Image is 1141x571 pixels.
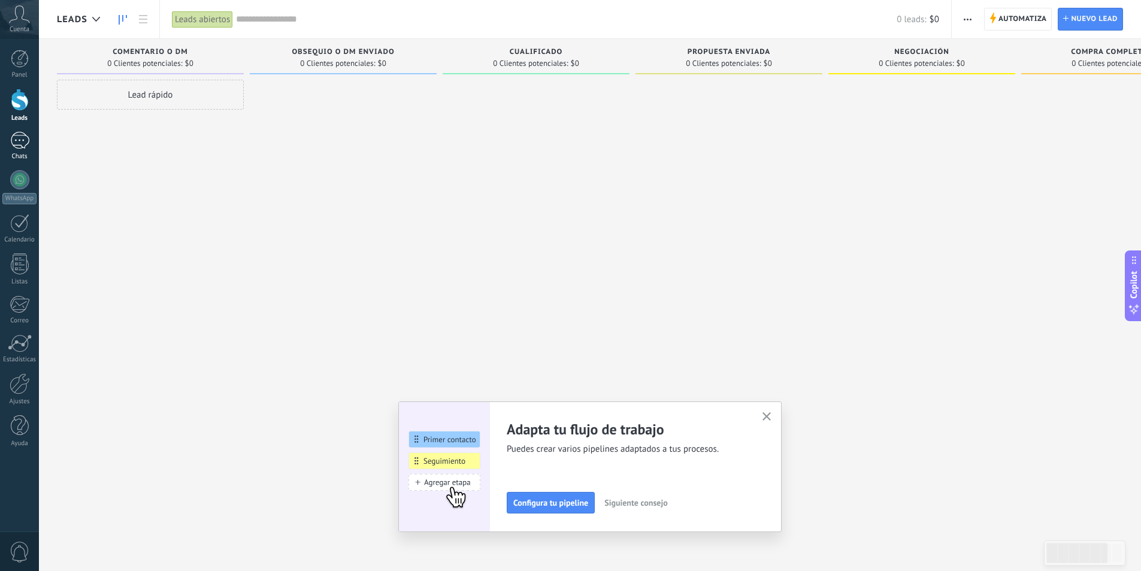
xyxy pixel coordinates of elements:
div: Ajustes [2,398,37,406]
span: 0 Clientes potenciales: [107,60,182,67]
span: 0 Clientes potenciales: [493,60,568,67]
span: Copilot [1128,271,1140,298]
div: Leads abiertos [172,11,233,28]
span: 0 leads: [897,14,926,25]
a: Leads [113,8,133,31]
div: Cualificado [449,48,624,58]
div: Listas [2,278,37,286]
div: Propuesta enviada [641,48,816,58]
a: Lista [133,8,153,31]
div: Calendario [2,236,37,244]
div: Comentario o DM [63,48,238,58]
div: Panel [2,71,37,79]
span: Cualificado [510,48,563,56]
div: Lead rápido [57,80,244,110]
span: $0 [378,60,386,67]
button: Más [959,8,976,31]
span: $0 [571,60,579,67]
div: Obsequio o DM enviado [256,48,431,58]
span: Nuevo lead [1071,8,1118,30]
div: Ayuda [2,440,37,448]
a: Nuevo lead [1058,8,1123,31]
a: Automatiza [984,8,1052,31]
span: Puedes crear varios pipelines adaptados a tus procesos. [507,443,747,455]
h2: Adapta tu flujo de trabajo [507,420,747,439]
span: Cuenta [10,26,29,34]
div: Chats [2,153,37,161]
button: Configura tu pipeline [507,492,595,513]
div: Estadísticas [2,356,37,364]
div: Correo [2,317,37,325]
span: $0 [185,60,193,67]
span: $0 [930,14,939,25]
span: 0 Clientes potenciales: [686,60,761,67]
span: $0 [957,60,965,67]
button: Siguiente consejo [599,494,673,512]
div: WhatsApp [2,193,37,204]
span: Negociación [894,48,949,56]
span: Automatiza [998,8,1047,30]
span: Leads [57,14,87,25]
span: 0 Clientes potenciales: [300,60,375,67]
div: Negociación [834,48,1009,58]
span: Obsequio o DM enviado [292,48,394,56]
span: 0 Clientes potenciales: [879,60,954,67]
div: Leads [2,114,37,122]
span: Comentario o DM [113,48,187,56]
span: Propuesta enviada [688,48,771,56]
span: Configura tu pipeline [513,499,588,507]
span: $0 [764,60,772,67]
span: Siguiente consejo [604,499,667,507]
